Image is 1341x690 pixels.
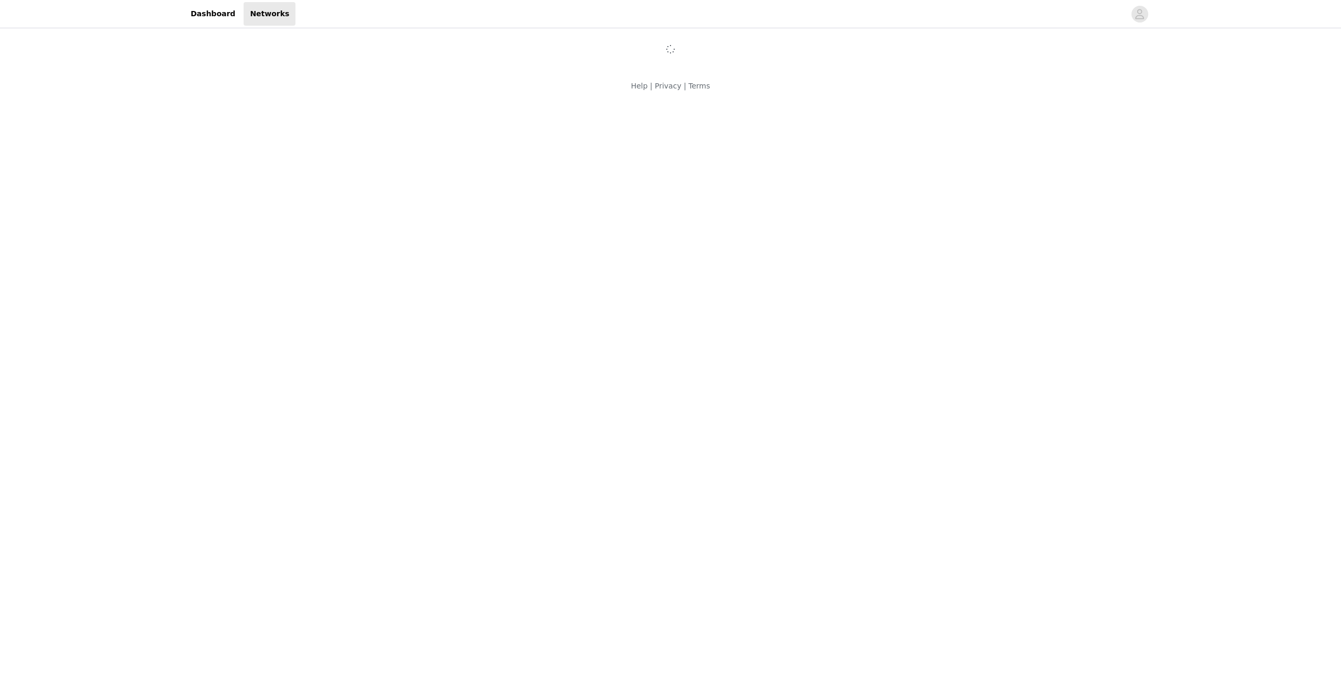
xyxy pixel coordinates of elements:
[650,82,653,90] span: |
[655,82,682,90] a: Privacy
[684,82,686,90] span: |
[631,82,647,90] a: Help
[184,2,241,26] a: Dashboard
[244,2,295,26] a: Networks
[688,82,710,90] a: Terms
[1135,6,1145,23] div: avatar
